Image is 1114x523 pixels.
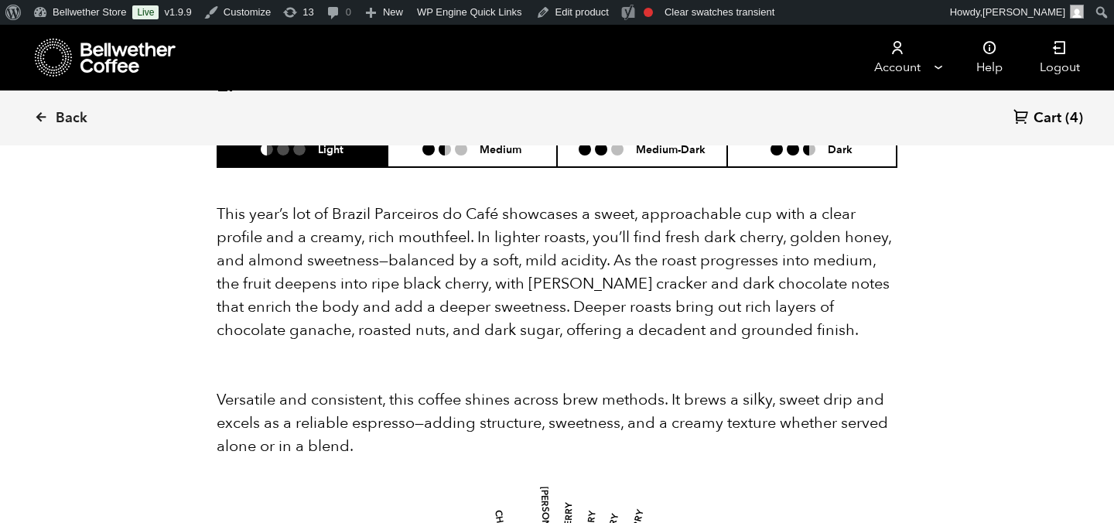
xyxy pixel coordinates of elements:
[1013,108,1083,129] a: Cart (4)
[849,25,945,91] a: Account
[56,109,87,128] span: Back
[1021,25,1099,91] a: Logout
[828,142,853,156] h6: Dark
[132,5,159,19] a: Live
[217,203,897,342] p: This year’s lot of Brazil Parceiros do Café showcases a sweet, approachable cup with a clear prof...
[1034,109,1061,128] span: Cart
[958,25,1021,91] a: Help
[318,142,343,156] h6: Light
[1065,109,1083,128] span: (4)
[644,8,653,17] div: Focus keyphrase not set
[480,142,521,156] h6: Medium
[636,142,706,156] h6: Medium-Dark
[982,6,1065,18] span: [PERSON_NAME]
[217,388,897,458] p: Versatile and consistent, this coffee shines across brew methods. It brews a silky, sweet drip an...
